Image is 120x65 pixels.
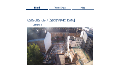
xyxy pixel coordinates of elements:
[27,27,93,65] img: Image
[81,6,85,9] span: Map
[27,23,93,26] div: Camera 1
[34,6,40,9] span: Feed
[27,19,93,22] div: AG Real Estate / [GEOGRAPHIC_DATA]
[54,6,66,9] span: Photo Show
